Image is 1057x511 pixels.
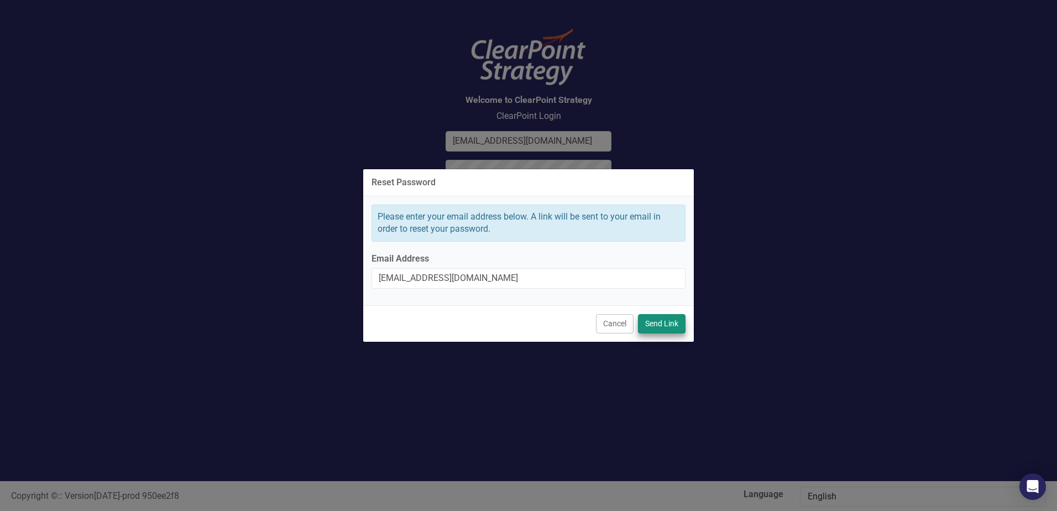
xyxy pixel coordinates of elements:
button: Send Link [638,314,686,333]
button: Cancel [596,314,634,333]
div: Please enter your email address below. A link will be sent to your email in order to reset your p... [371,205,686,242]
label: Email Address [371,253,686,265]
div: Open Intercom Messenger [1019,473,1046,500]
input: Email Address [371,268,686,289]
div: Reset Password [371,178,436,187]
